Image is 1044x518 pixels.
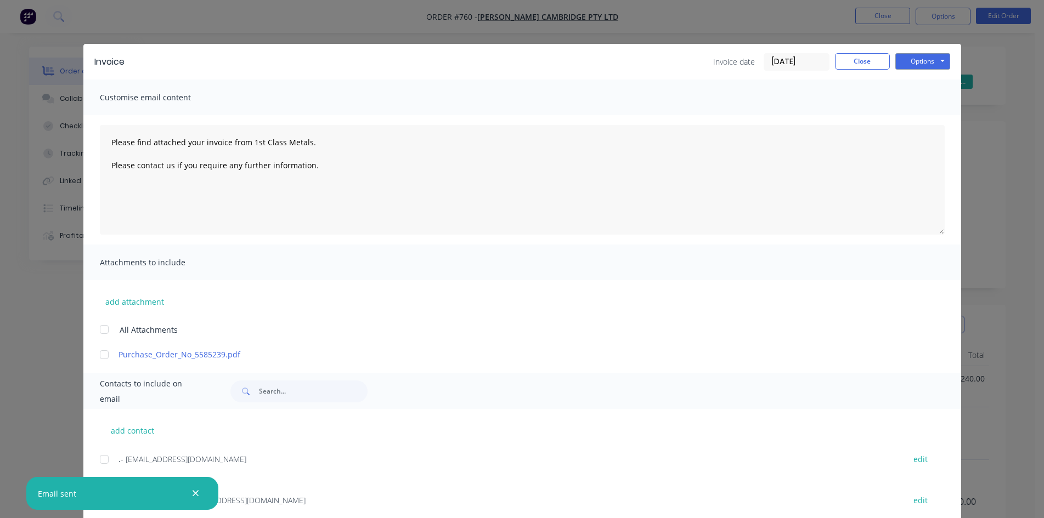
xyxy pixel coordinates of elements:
[118,349,894,360] a: Purchase_Order_No_5585239.pdf
[100,90,221,105] span: Customise email content
[907,493,934,508] button: edit
[94,55,125,69] div: Invoice
[100,125,945,235] textarea: Please find attached your invoice from 1st Class Metals. Please contact us if you require any fur...
[259,380,368,402] input: Search...
[100,255,221,270] span: Attachments to include
[100,293,170,310] button: add attachment
[713,56,755,67] span: Invoice date
[895,53,950,70] button: Options
[835,53,890,70] button: Close
[100,422,166,439] button: add contact
[38,488,76,499] div: Email sent
[118,454,121,464] span: .
[100,376,204,407] span: Contacts to include on email
[121,454,246,464] span: - [EMAIL_ADDRESS][DOMAIN_NAME]
[120,324,178,335] span: All Attachments
[907,452,934,466] button: edit
[180,495,306,505] span: - [EMAIL_ADDRESS][DOMAIN_NAME]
